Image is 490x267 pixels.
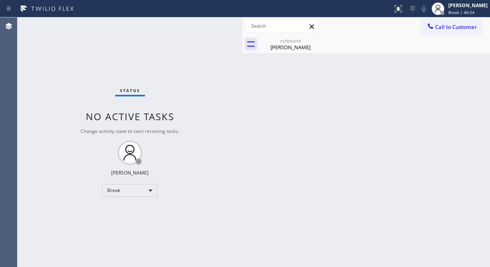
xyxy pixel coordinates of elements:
span: Status [120,88,140,93]
input: Search [245,20,318,33]
button: Call to Customer [421,19,482,35]
div: [PERSON_NAME] [260,44,320,51]
span: No active tasks [86,110,174,123]
div: Break [102,184,158,197]
span: Break | 46:54 [448,10,475,15]
button: Mute [418,3,429,14]
div: outbound [260,38,320,44]
div: [PERSON_NAME] [448,2,488,9]
span: Call to Customer [435,23,477,31]
span: Change activity state to start receiving tasks. [81,128,179,134]
div: Ari Horn [260,35,320,53]
div: [PERSON_NAME] [111,169,149,176]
